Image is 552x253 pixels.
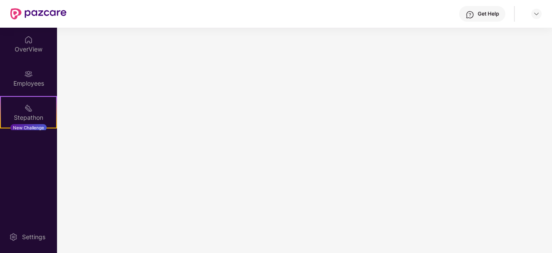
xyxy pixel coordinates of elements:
[24,70,33,78] img: svg+xml;base64,PHN2ZyBpZD0iRW1wbG95ZWVzIiB4bWxucz0iaHR0cDovL3d3dy53My5vcmcvMjAwMC9zdmciIHdpZHRoPS...
[478,10,499,17] div: Get Help
[10,124,47,131] div: New Challenge
[533,10,540,17] img: svg+xml;base64,PHN2ZyBpZD0iRHJvcGRvd24tMzJ4MzIiIHhtbG5zPSJodHRwOi8vd3d3LnczLm9yZy8yMDAwL3N2ZyIgd2...
[19,233,48,241] div: Settings
[466,10,474,19] img: svg+xml;base64,PHN2ZyBpZD0iSGVscC0zMngzMiIgeG1sbnM9Imh0dHA6Ly93d3cudzMub3JnLzIwMDAvc3ZnIiB3aWR0aD...
[10,8,67,19] img: New Pazcare Logo
[9,233,18,241] img: svg+xml;base64,PHN2ZyBpZD0iU2V0dGluZy0yMHgyMCIgeG1sbnM9Imh0dHA6Ly93d3cudzMub3JnLzIwMDAvc3ZnIiB3aW...
[24,35,33,44] img: svg+xml;base64,PHN2ZyBpZD0iSG9tZSIgeG1sbnM9Imh0dHA6Ly93d3cudzMub3JnLzIwMDAvc3ZnIiB3aWR0aD0iMjAiIG...
[24,104,33,112] img: svg+xml;base64,PHN2ZyB4bWxucz0iaHR0cDovL3d3dy53My5vcmcvMjAwMC9zdmciIHdpZHRoPSIyMSIgaGVpZ2h0PSIyMC...
[1,113,56,122] div: Stepathon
